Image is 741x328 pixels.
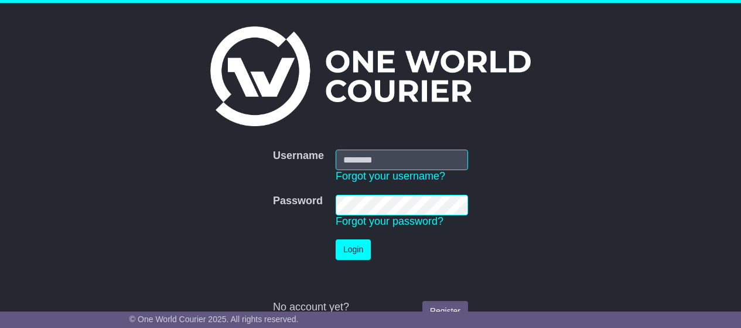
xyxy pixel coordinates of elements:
a: Forgot your username? [336,170,445,182]
label: Password [273,195,323,208]
img: One World [210,26,530,126]
a: Forgot your password? [336,215,443,227]
a: Register [422,301,468,322]
button: Login [336,239,371,260]
div: No account yet? [273,301,468,314]
span: © One World Courier 2025. All rights reserved. [129,315,299,324]
label: Username [273,150,324,163]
